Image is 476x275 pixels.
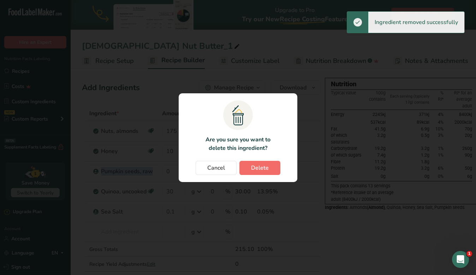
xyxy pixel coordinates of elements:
span: Delete [251,164,269,172]
button: Cancel [196,161,237,175]
p: Are you sure you want to delete this ingredient? [201,135,274,152]
span: Cancel [207,164,225,172]
div: Ingredient removed successfully [368,12,464,33]
span: 1 [466,251,472,257]
button: Delete [239,161,280,175]
iframe: Intercom live chat [452,251,469,268]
